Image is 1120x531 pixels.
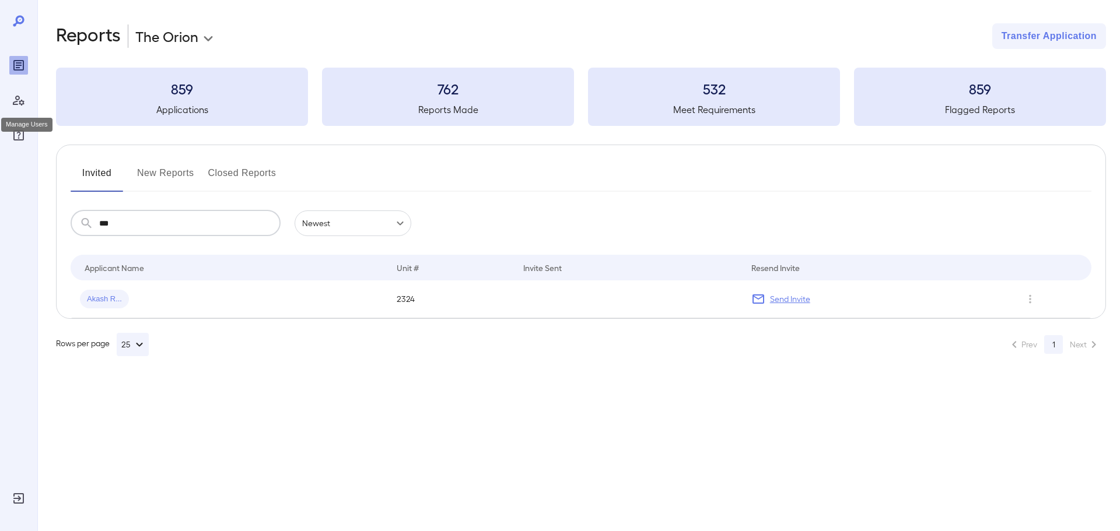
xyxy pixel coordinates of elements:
div: Log Out [9,489,28,508]
h5: Reports Made [322,103,574,117]
h3: 859 [56,79,308,98]
td: 2324 [387,280,514,318]
div: Reports [9,56,28,75]
h3: 532 [588,79,840,98]
button: Transfer Application [992,23,1106,49]
h3: 859 [854,79,1106,98]
h5: Meet Requirements [588,103,840,117]
summary: 859Applications762Reports Made532Meet Requirements859Flagged Reports [56,68,1106,126]
div: Unit # [397,261,419,275]
button: Row Actions [1021,290,1039,308]
h2: Reports [56,23,121,49]
div: FAQ [9,126,28,145]
div: Applicant Name [85,261,144,275]
h3: 762 [322,79,574,98]
span: Akash R... [80,294,129,305]
nav: pagination navigation [1002,335,1106,354]
div: Manage Users [1,118,52,132]
h5: Flagged Reports [854,103,1106,117]
div: Resend Invite [751,261,800,275]
button: Closed Reports [208,164,276,192]
button: Invited [71,164,123,192]
button: page 1 [1044,335,1063,354]
div: Invite Sent [523,261,562,275]
p: Send Invite [770,293,810,305]
div: Manage Users [9,91,28,110]
div: Newest [295,210,411,236]
button: 25 [117,333,149,356]
div: Rows per page [56,333,149,356]
button: New Reports [137,164,194,192]
p: The Orion [135,27,198,45]
h5: Applications [56,103,308,117]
